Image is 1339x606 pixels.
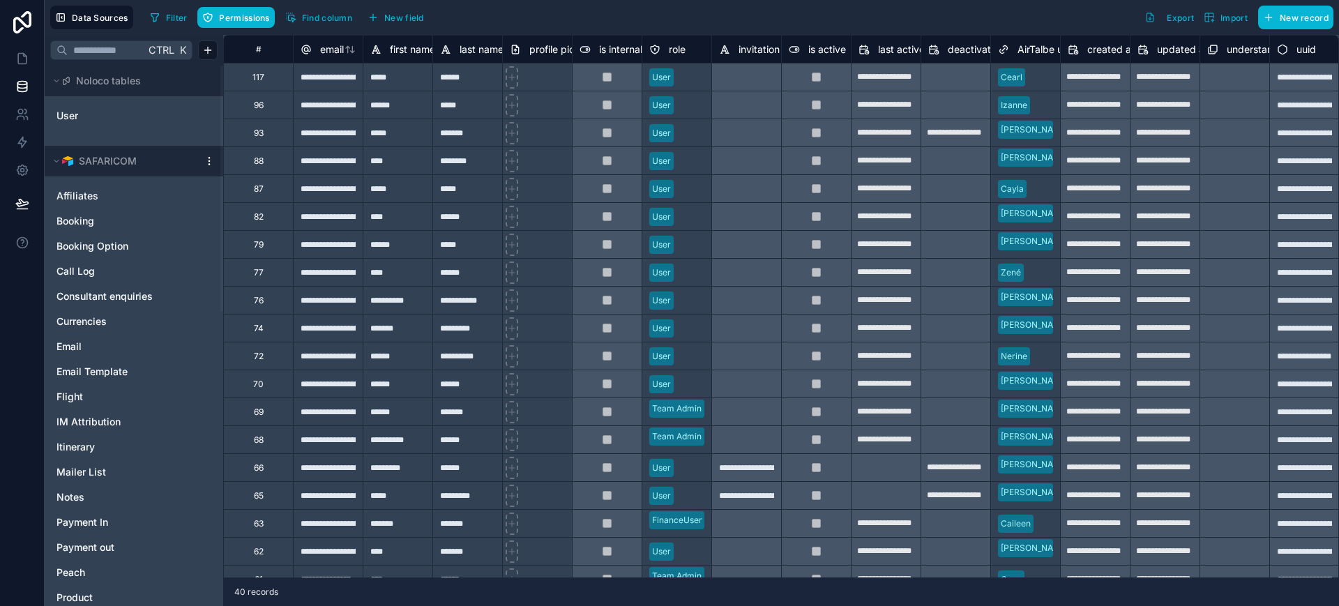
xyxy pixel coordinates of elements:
[1001,486,1068,499] div: [PERSON_NAME]
[56,390,183,404] a: Flight
[1296,43,1316,56] span: uuid
[254,434,264,446] div: 68
[62,156,73,167] img: Airtable Logo
[1001,319,1068,331] div: [PERSON_NAME]
[56,289,183,303] a: Consultant enquiries
[56,490,84,504] span: Notes
[254,156,264,167] div: 88
[56,264,95,278] span: Call Log
[254,518,264,529] div: 63
[652,294,671,307] div: User
[255,574,263,585] div: 61
[50,561,218,584] div: Peach
[1199,6,1253,29] button: Import
[254,239,264,250] div: 79
[219,13,269,23] span: Permissions
[50,486,218,508] div: Notes
[384,13,424,23] span: New field
[1001,374,1068,387] div: [PERSON_NAME]
[1001,266,1021,279] div: Zené
[878,43,937,56] span: last active at
[56,340,183,354] a: Email
[652,99,671,112] div: User
[144,7,192,28] button: Filter
[254,546,264,557] div: 62
[56,591,183,605] a: Product
[50,386,218,408] div: Flight
[1001,350,1027,363] div: Nerine
[652,402,702,415] div: Team Admin
[56,340,82,354] span: Email
[56,566,183,580] a: Peach
[652,545,671,558] div: User
[56,214,183,228] a: Booking
[197,7,274,28] button: Permissions
[56,109,78,123] span: User
[147,41,176,59] span: Ctrl
[390,43,435,56] span: first name
[808,43,846,56] span: is active
[1001,402,1068,415] div: [PERSON_NAME]
[1018,43,1092,56] span: AirTalbe user list
[56,214,94,228] span: Booking
[72,13,128,23] span: Data Sources
[56,591,93,605] span: Product
[652,71,671,84] div: User
[56,415,121,429] span: IM Attribution
[56,239,128,253] span: Booking Option
[234,44,282,54] div: #
[1001,291,1068,303] div: [PERSON_NAME]
[254,323,264,334] div: 74
[1001,207,1068,220] div: [PERSON_NAME]
[56,109,169,123] a: User
[56,415,183,429] a: IM Attribution
[652,462,671,474] div: User
[254,462,264,474] div: 66
[1258,6,1333,29] button: New record
[76,74,141,88] span: Noloco tables
[652,350,671,363] div: User
[1001,542,1068,554] div: [PERSON_NAME]
[254,351,264,362] div: 72
[1001,151,1068,164] div: [PERSON_NAME]
[652,211,671,223] div: User
[50,511,218,533] div: Payment In
[1001,123,1068,136] div: [PERSON_NAME]
[652,266,671,279] div: User
[50,310,218,333] div: Currencies
[320,43,344,56] span: email
[1001,458,1068,471] div: [PERSON_NAME]
[948,43,1015,56] span: deactivated at
[56,365,128,379] span: Email Template
[652,183,671,195] div: User
[50,536,218,559] div: Payment out
[56,189,183,203] a: Affiliates
[50,436,218,458] div: Itinerary
[599,43,642,56] span: is internal
[254,100,264,111] div: 96
[56,315,107,328] span: Currencies
[56,239,183,253] a: Booking Option
[50,151,198,171] button: Airtable LogoSAFARICOM
[56,540,183,554] a: Payment out
[56,490,183,504] a: Notes
[254,211,264,222] div: 82
[280,7,357,28] button: Find column
[254,128,264,139] div: 93
[1001,573,1022,586] div: Goze
[79,154,137,168] span: SAFARICOM
[529,43,593,56] span: profile picture
[56,515,108,529] span: Payment In
[253,379,264,390] div: 70
[652,514,702,527] div: FinanceUser
[652,238,671,251] div: User
[652,378,671,391] div: User
[739,43,808,56] span: invitation token
[56,365,183,379] a: Email Template
[56,540,114,554] span: Payment out
[50,285,218,308] div: Consultant enquiries
[254,490,264,501] div: 65
[302,13,352,23] span: Find column
[50,260,218,282] div: Call Log
[50,335,218,358] div: Email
